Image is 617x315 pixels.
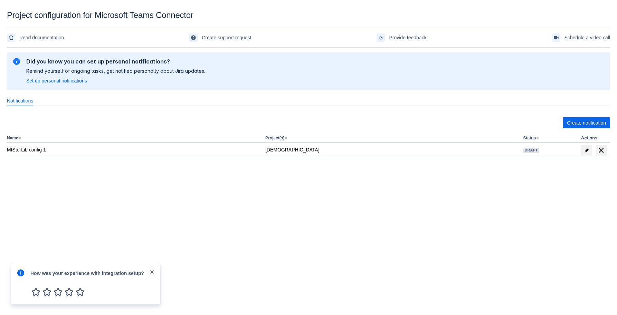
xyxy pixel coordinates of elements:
span: Read documentation [19,32,64,43]
span: documentation [8,35,14,40]
span: close [149,269,155,275]
div: How was your experience with integration setup? [30,269,149,277]
span: 5 [75,286,86,297]
span: 4 [64,286,75,297]
button: Create notification [563,117,610,128]
span: info [17,269,25,277]
button: Name [7,136,18,140]
a: Set up personal notifications [26,77,87,84]
p: Remind yourself of ongoing tasks, get notified personally about Jira updates. [26,68,205,75]
span: Schedule a video call [564,32,610,43]
h2: Did you know you can set up personal notifications? [26,58,205,65]
span: Create support request [202,32,251,43]
div: [DEMOGRAPHIC_DATA] [265,146,518,153]
div: MISterLib config 1 [7,146,260,153]
span: 1 [30,286,41,297]
a: Provide feedback [377,32,426,43]
span: Provide feedback [389,32,426,43]
span: 3 [53,286,64,297]
span: support [191,35,196,40]
a: Create support request [189,32,251,43]
button: Status [523,136,536,140]
span: Notifications [7,97,33,104]
span: delete [597,146,605,155]
span: edit [584,148,589,153]
a: Read documentation [7,32,64,43]
th: Actions [578,134,610,143]
span: 2 [41,286,53,297]
span: Create notification [567,117,606,128]
a: Schedule a video call [552,32,610,43]
div: Project configuration for Microsoft Teams Connector [7,10,610,20]
span: videoCall [553,35,559,40]
span: feedback [378,35,383,40]
button: Project(s) [265,136,284,140]
span: information [12,57,21,66]
span: Draft [523,148,539,152]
